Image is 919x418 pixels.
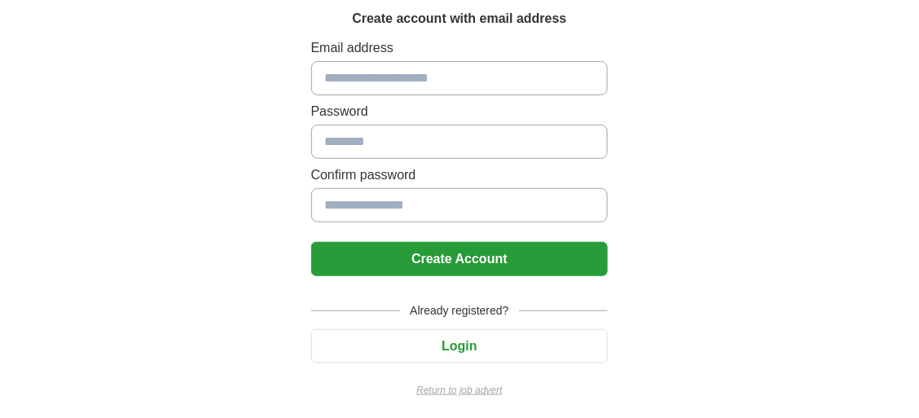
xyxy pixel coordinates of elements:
[311,165,609,185] label: Confirm password
[311,329,609,363] button: Login
[352,9,566,29] h1: Create account with email address
[400,302,518,319] span: Already registered?
[311,383,609,398] a: Return to job advert
[311,339,609,353] a: Login
[311,102,609,121] label: Password
[311,38,609,58] label: Email address
[311,242,609,276] button: Create Account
